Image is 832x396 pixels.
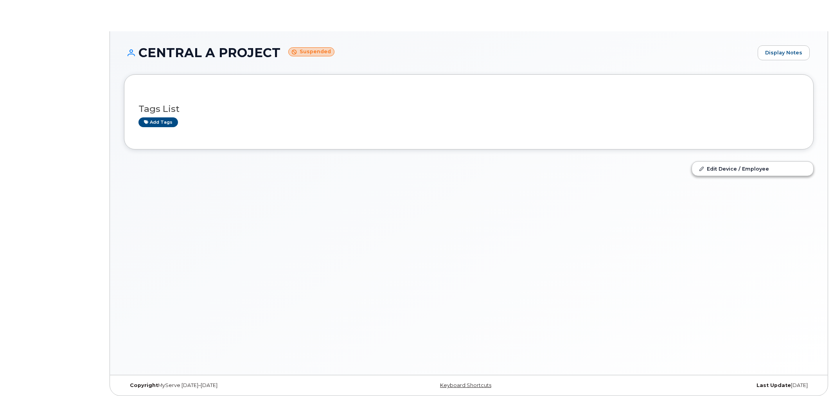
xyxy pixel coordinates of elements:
div: MyServe [DATE]–[DATE] [124,382,354,389]
a: Edit Device / Employee [692,162,813,176]
strong: Last Update [757,382,791,388]
a: Add tags [138,117,178,127]
small: Suspended [288,47,334,56]
a: Keyboard Shortcuts [440,382,491,388]
div: [DATE] [584,382,814,389]
h1: CENTRAL A PROJECT [124,46,754,59]
a: Display Notes [758,45,810,60]
strong: Copyright [130,382,158,388]
h3: Tags List [138,104,799,114]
